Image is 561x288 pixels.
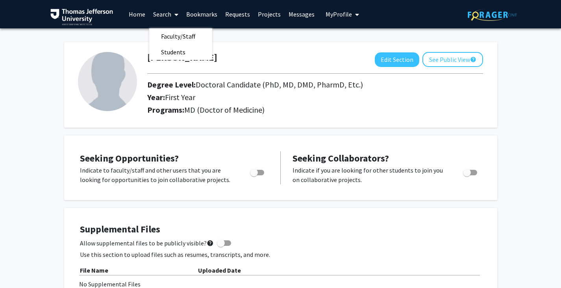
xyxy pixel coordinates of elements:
[80,224,481,235] h4: Supplemental Files
[147,52,217,63] h1: [PERSON_NAME]
[184,105,265,115] span: MD (Doctor of Medicine)
[326,10,352,18] span: My Profile
[149,28,207,44] span: Faculty/Staff
[6,253,33,282] iframe: Chat
[254,0,285,28] a: Projects
[147,105,483,115] h2: Programs:
[468,9,517,21] img: ForagerOne Logo
[422,52,483,67] button: See Public View
[198,266,241,274] b: Uploaded Date
[80,238,214,248] span: Allow supplemental files to be publicly visible?
[149,30,212,42] a: Faculty/Staff
[80,266,108,274] b: File Name
[285,0,318,28] a: Messages
[247,165,268,177] div: Toggle
[293,152,389,164] span: Seeking Collaborators?
[149,44,197,60] span: Students
[293,165,448,184] p: Indicate if you are looking for other students to join you on collaborative projects.
[460,165,481,177] div: Toggle
[50,9,113,25] img: Thomas Jefferson University Logo
[207,238,214,248] mat-icon: help
[196,80,363,89] span: Doctoral Candidate (PhD, MD, DMD, PharmD, Etc.)
[470,55,476,64] mat-icon: help
[375,52,419,67] button: Edit Section
[147,80,423,89] h2: Degree Level:
[80,250,481,259] p: Use this section to upload files such as resumes, transcripts, and more.
[149,46,212,58] a: Students
[80,152,179,164] span: Seeking Opportunities?
[221,0,254,28] a: Requests
[147,93,423,102] h2: Year:
[182,0,221,28] a: Bookmarks
[78,52,137,111] img: Profile Picture
[149,0,182,28] a: Search
[125,0,149,28] a: Home
[165,92,195,102] span: First Year
[80,165,235,184] p: Indicate to faculty/staff and other users that you are looking for opportunities to join collabor...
